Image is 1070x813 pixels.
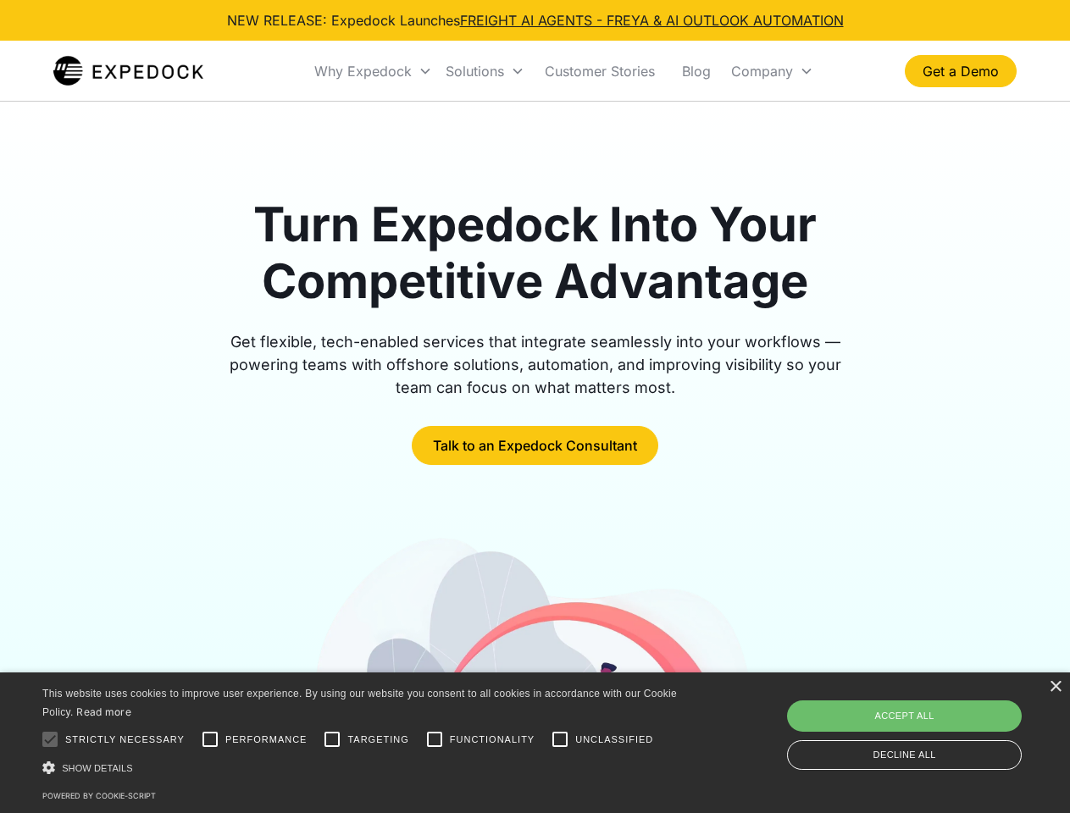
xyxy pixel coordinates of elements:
[76,705,131,718] a: Read more
[788,630,1070,813] iframe: Chat Widget
[227,10,844,30] div: NEW RELEASE: Expedock Launches
[225,733,308,747] span: Performance
[308,42,439,100] div: Why Expedock
[531,42,668,100] a: Customer Stories
[450,733,535,747] span: Functionality
[65,733,185,747] span: Strictly necessary
[42,791,156,800] a: Powered by cookie-script
[42,759,683,777] div: Show details
[731,63,793,80] div: Company
[446,63,504,80] div: Solutions
[412,426,658,465] a: Talk to an Expedock Consultant
[53,54,203,88] img: Expedock Logo
[210,330,861,399] div: Get flexible, tech-enabled services that integrate seamlessly into your workflows — powering team...
[460,12,844,29] a: FREIGHT AI AGENTS - FREYA & AI OUTLOOK AUTOMATION
[314,63,412,80] div: Why Expedock
[53,54,203,88] a: home
[724,42,820,100] div: Company
[42,688,677,719] span: This website uses cookies to improve user experience. By using our website you consent to all coo...
[575,733,653,747] span: Unclassified
[439,42,531,100] div: Solutions
[668,42,724,100] a: Blog
[905,55,1017,87] a: Get a Demo
[347,733,408,747] span: Targeting
[62,763,133,773] span: Show details
[210,196,861,310] h1: Turn Expedock Into Your Competitive Advantage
